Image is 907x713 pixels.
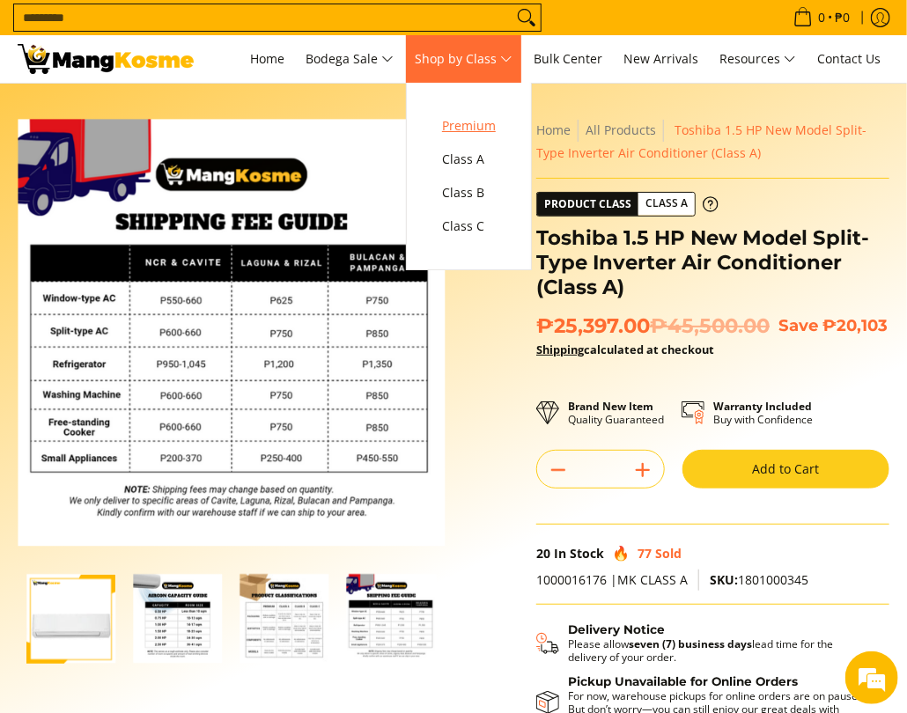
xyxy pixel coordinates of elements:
[710,571,738,588] span: SKU:
[713,400,813,426] p: Buy with Confidence
[650,313,770,338] del: ₱45,500.00
[808,35,889,83] a: Contact Us
[536,622,872,664] button: Shipping & Delivery
[568,637,872,664] p: Please allow lead time for the delivery of your order.
[433,109,505,143] a: Premium
[586,121,656,138] a: All Products
[525,35,611,83] a: Bulk Center
[568,674,798,688] strong: Pickup Unavailable for Online Orders
[442,216,496,238] span: Class C
[297,35,402,83] a: Bodega Sale
[9,481,336,542] textarea: Type your message and hit 'Enter'
[536,121,571,138] a: Home
[536,225,889,300] h1: Toshiba 1.5 HP New Model Split-Type Inverter Air Conditioner (Class A)
[241,35,293,83] a: Home
[568,622,665,636] strong: Delivery Notice
[817,50,881,67] span: Contact Us
[92,99,296,121] div: Chat with us now
[638,545,652,562] span: 77
[710,571,808,588] span: 1801000345
[534,50,602,67] span: Bulk Center
[638,193,695,215] span: Class A
[536,342,584,357] a: Shipping
[615,35,707,83] a: New Arrivals
[406,35,521,83] a: Shop by Class
[778,315,818,335] span: Save
[622,456,664,484] button: Add
[629,636,752,651] strong: seven (7) business days
[537,193,638,216] span: Product Class
[536,571,688,588] span: 1000016176 |MK CLASS A
[536,119,889,165] nav: Breadcrumbs
[250,50,284,67] span: Home
[719,48,796,70] span: Resources
[240,574,329,663] img: Toshiba 1.5 HP New Model Split-Type Inverter Air Conditioner (Class A)-3
[554,545,604,562] span: In Stock
[623,50,698,67] span: New Arrivals
[18,44,194,74] img: Toshiba Split-Type Inverter Hi-Wall 1.5HP Aircon l Mang Kosme
[442,115,496,137] span: Premium
[713,399,812,414] strong: Warranty Included
[289,9,331,51] div: Minimize live chat window
[536,192,719,217] a: Product Class Class A
[442,149,496,171] span: Class A
[18,119,445,546] img: mang-kosme-shipping-fee-guide-infographic
[306,48,394,70] span: Bodega Sale
[711,35,805,83] a: Resources
[415,48,512,70] span: Shop by Class
[536,313,770,338] span: ₱25,397.00
[822,315,888,335] span: ₱20,103
[211,35,889,83] nav: Main Menu
[682,450,889,489] button: Add to Cart
[815,11,828,24] span: 0
[347,574,436,663] img: mang-kosme-shipping-fee-guide-infographic
[788,8,855,27] span: •
[442,182,496,204] span: Class B
[433,143,505,176] a: Class A
[832,11,852,24] span: ₱0
[433,176,505,209] a: Class B
[433,209,505,243] a: Class C
[102,222,243,400] span: We're online!
[655,545,682,562] span: Sold
[536,545,550,562] span: 20
[568,399,653,414] strong: Brand New Item
[133,574,222,663] img: Toshiba 1.5 HP New Model Split-Type Inverter Air Conditioner (Class A)-2
[536,121,866,161] span: Toshiba 1.5 HP New Model Split-Type Inverter Air Conditioner (Class A)
[537,456,579,484] button: Subtract
[512,4,541,31] button: Search
[26,574,115,663] img: Toshiba 1.5 HP New Model Split-Type Inverter Air Conditioner (Class A)-1
[568,400,664,426] p: Quality Guaranteed
[536,342,714,357] strong: calculated at checkout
